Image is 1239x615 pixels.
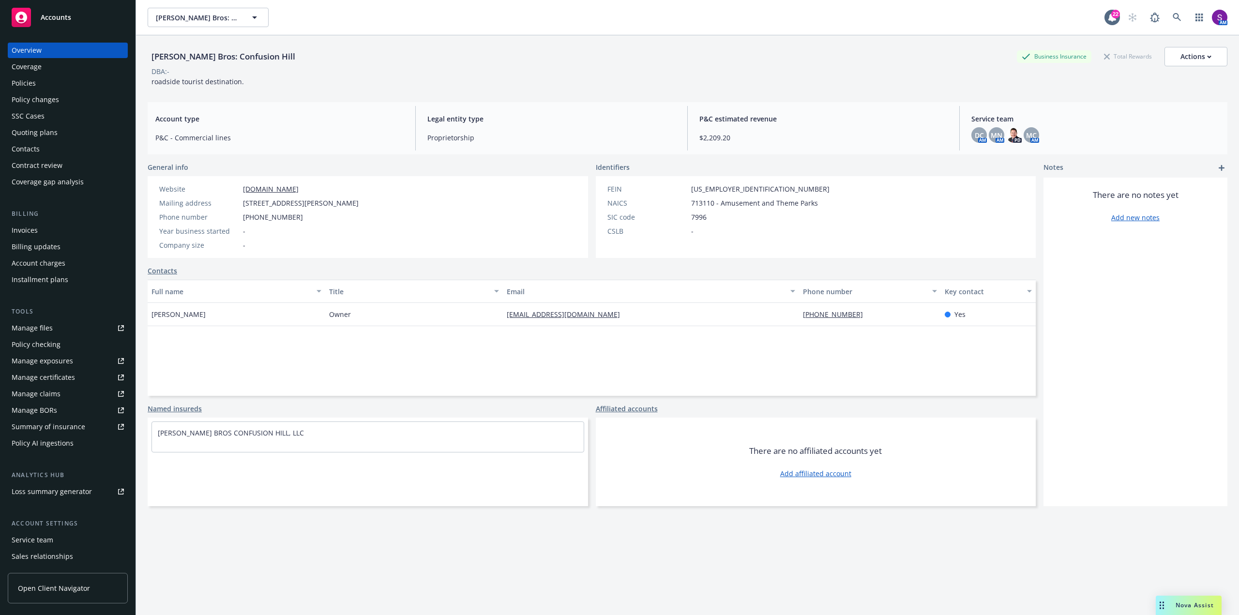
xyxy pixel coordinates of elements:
span: Service team [971,114,1220,124]
span: roadside tourist destination. [151,77,244,86]
a: Contract review [8,158,128,173]
span: - [243,240,245,250]
div: Account settings [8,519,128,528]
div: Coverage gap analysis [12,174,84,190]
div: Analytics hub [8,470,128,480]
div: Sales relationships [12,549,73,564]
a: Manage files [8,320,128,336]
span: Proprietorship [427,133,676,143]
div: Manage claims [12,386,60,402]
div: Quoting plans [12,125,58,140]
span: MC [1026,130,1037,140]
span: $2,209.20 [699,133,948,143]
span: There are no notes yet [1093,189,1179,201]
div: Billing updates [12,239,60,255]
div: Phone number [803,286,927,297]
div: Summary of insurance [12,419,85,435]
div: Email [507,286,785,297]
span: Notes [1043,162,1063,174]
a: Add affiliated account [780,468,851,479]
a: add [1216,162,1227,174]
span: - [243,226,245,236]
div: Actions [1180,47,1211,66]
div: Loss summary generator [12,484,92,499]
div: NAICS [607,198,687,208]
span: [PERSON_NAME] Bros: Confusion Hill [156,13,240,23]
span: - [691,226,694,236]
span: Nova Assist [1176,601,1214,609]
div: Billing [8,209,128,219]
div: FEIN [607,184,687,194]
a: Invoices [8,223,128,238]
button: Nova Assist [1156,596,1222,615]
a: Policy checking [8,337,128,352]
div: CSLB [607,226,687,236]
a: Summary of insurance [8,419,128,435]
span: 7996 [691,212,707,222]
div: DBA: - [151,66,169,76]
span: 713110 - Amusement and Theme Parks [691,198,818,208]
button: Full name [148,280,325,303]
span: Yes [954,309,966,319]
div: Policy changes [12,92,59,107]
a: Sales relationships [8,549,128,564]
button: Email [503,280,799,303]
div: Manage files [12,320,53,336]
a: Installment plans [8,272,128,287]
span: P&C estimated revenue [699,114,948,124]
a: Manage exposures [8,353,128,369]
button: Phone number [799,280,941,303]
a: Contacts [148,266,177,276]
a: Coverage [8,59,128,75]
span: There are no affiliated accounts yet [749,445,882,457]
span: Accounts [41,14,71,21]
div: Overview [12,43,42,58]
div: SIC code [607,212,687,222]
div: Phone number [159,212,239,222]
a: Quoting plans [8,125,128,140]
div: [PERSON_NAME] Bros: Confusion Hill [148,50,299,63]
div: Key contact [945,286,1021,297]
div: Service team [12,532,53,548]
div: Policy checking [12,337,60,352]
div: Tools [8,307,128,316]
div: Website [159,184,239,194]
span: [US_EMPLOYER_IDENTIFICATION_NUMBER] [691,184,830,194]
a: Start snowing [1123,8,1142,27]
div: Drag to move [1156,596,1168,615]
div: Installment plans [12,272,68,287]
a: Named insureds [148,404,202,414]
a: Service team [8,532,128,548]
span: Account type [155,114,404,124]
button: Key contact [941,280,1036,303]
div: Title [329,286,488,297]
div: Account charges [12,255,65,271]
div: Year business started [159,226,239,236]
div: Business Insurance [1017,50,1091,62]
a: Billing updates [8,239,128,255]
span: General info [148,162,188,172]
a: Loss summary generator [8,484,128,499]
span: [PHONE_NUMBER] [243,212,303,222]
span: [STREET_ADDRESS][PERSON_NAME] [243,198,359,208]
a: Accounts [8,4,128,31]
div: SSC Cases [12,108,45,124]
a: SSC Cases [8,108,128,124]
a: Contacts [8,141,128,157]
a: Add new notes [1111,212,1160,223]
span: Open Client Navigator [18,583,90,593]
a: Affiliated accounts [596,404,658,414]
div: Policies [12,75,36,91]
a: Policy changes [8,92,128,107]
img: photo [1212,10,1227,25]
span: MN [991,130,1002,140]
div: Full name [151,286,311,297]
a: [PERSON_NAME] BROS CONFUSION HILL, LLC [158,428,304,437]
a: Switch app [1190,8,1209,27]
div: Policy AI ingestions [12,435,74,451]
a: [EMAIL_ADDRESS][DOMAIN_NAME] [507,310,628,319]
div: Mailing address [159,198,239,208]
span: [PERSON_NAME] [151,309,206,319]
span: Owner [329,309,351,319]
